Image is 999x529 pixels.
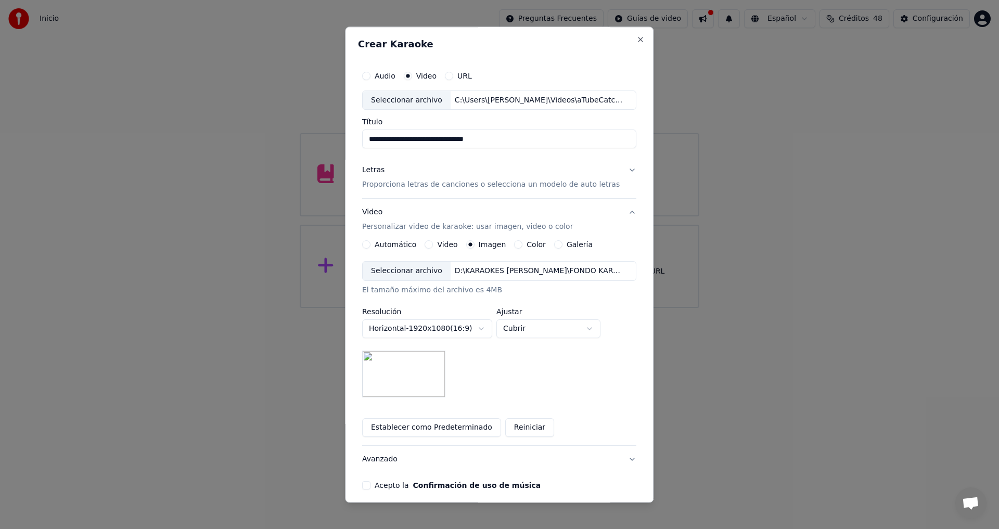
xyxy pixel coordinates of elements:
[505,419,554,437] button: Reiniciar
[416,72,437,80] label: Video
[496,308,600,316] label: Ajustar
[362,199,636,241] button: VideoPersonalizar video de karaoke: usar imagen, video o color
[527,241,546,249] label: Color
[362,241,636,446] div: VideoPersonalizar video de karaoke: usar imagen, video o color
[363,262,451,281] div: Seleccionar archivo
[358,40,641,49] h2: Crear Karaoke
[362,222,573,233] p: Personalizar video de karaoke: usar imagen, video o color
[362,208,573,233] div: Video
[457,72,472,80] label: URL
[375,482,541,489] label: Acepto la
[375,241,416,249] label: Automático
[362,286,636,296] div: El tamaño máximo del archivo es 4MB
[362,308,492,316] label: Resolución
[438,241,458,249] label: Video
[362,180,620,190] p: Proporciona letras de canciones o selecciona un modelo de auto letras
[362,119,636,126] label: Título
[362,419,501,437] button: Establecer como Predeterminado
[362,165,385,176] div: Letras
[451,266,627,277] div: D:\KARAOKES [PERSON_NAME]\FONDO KARAOKE_2.jpg
[362,446,636,473] button: Avanzado
[375,72,395,80] label: Audio
[479,241,506,249] label: Imagen
[363,91,451,110] div: Seleccionar archivo
[451,95,627,106] div: C:\Users\[PERSON_NAME]\Videos\aTubeCatcher\[PERSON_NAME] Estoy Yo Sin Ti (Videoclip).mp4
[413,482,541,489] button: Acepto la
[567,241,593,249] label: Galería
[362,157,636,199] button: LetrasProporciona letras de canciones o selecciona un modelo de auto letras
